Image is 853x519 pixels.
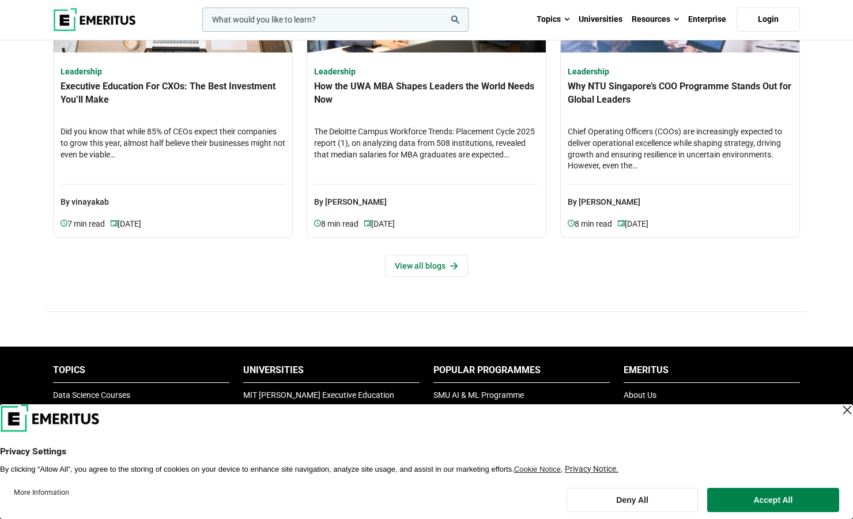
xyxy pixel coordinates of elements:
h4: The Deloitte Campus Workforce Trends: Placement Cycle 2025 report (1), on analyzing data from 508... [314,126,539,172]
p: 7 min read [61,218,111,230]
img: video-views [364,220,371,227]
img: video-views [314,220,321,227]
p: 8 min read [314,218,364,230]
p: [DATE] [364,218,395,230]
p: By vinayakab [61,184,285,209]
h4: Leadership [314,66,539,78]
p: [DATE] [111,218,141,230]
h4: Leadership [61,66,285,78]
a: Leadership How the UWA MBA Shapes Leaders the World Needs Now The Deloitte Campus Workforce Trend... [314,66,539,231]
h4: Did you know that while 85% of CEOs expect their companies to grow this year, almost half believe... [61,126,285,172]
h4: Executive Education For CXOs: The Best Investment You’ll Make [61,80,285,121]
input: woocommerce-product-search-field-0 [202,7,469,32]
h4: Chief Operating Officers (COOs) are increasingly expected to deliver operational excellence while... [568,126,792,172]
a: View all blogs [385,255,468,277]
p: 8 min read [568,218,618,230]
img: video-views [61,220,67,227]
p: By [PERSON_NAME] [568,184,792,209]
img: video-views [568,220,575,227]
a: SMU AI & ML Programme [433,390,524,400]
img: video-views [618,220,625,227]
a: Data Science Courses [53,390,130,400]
img: video-views [111,220,118,227]
a: MIT [PERSON_NAME] Executive Education [243,390,394,400]
a: About Us [624,390,656,400]
p: [DATE] [618,218,648,230]
a: Login [737,7,800,32]
h4: Leadership [568,66,792,78]
a: Leadership Executive Education For CXOs: The Best Investment You’ll Make Did you know that while ... [61,66,285,231]
img: View all articles [450,262,458,270]
a: Leadership Why NTU Singapore’s COO Programme Stands Out for Global Leaders Chief Operating Office... [568,66,792,231]
p: By [PERSON_NAME] [314,184,539,209]
h4: Why NTU Singapore’s COO Programme Stands Out for Global Leaders [568,80,792,121]
h4: How the UWA MBA Shapes Leaders the World Needs Now [314,80,539,121]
